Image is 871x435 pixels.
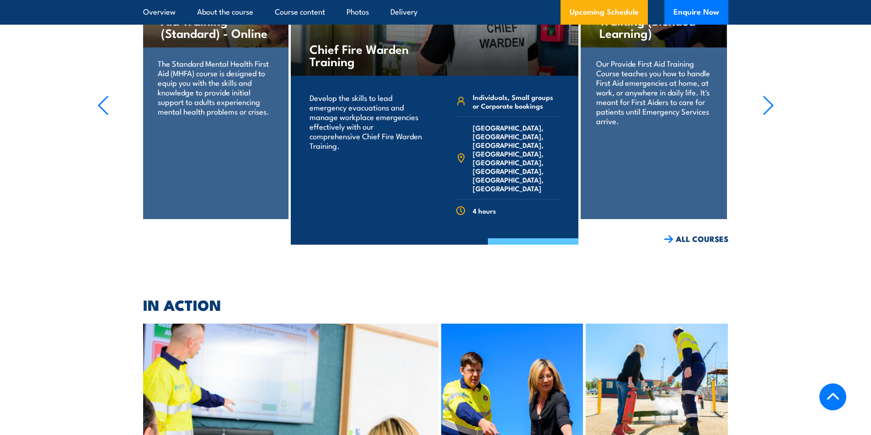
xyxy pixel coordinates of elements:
[473,93,560,110] span: Individuals, Small groups or Corporate bookings
[143,298,728,311] h2: IN ACTION
[473,206,496,215] span: 4 hours
[599,2,708,39] h4: Provide First Aid Training (Blended Learning)
[310,93,422,150] p: Develop the skills to lead emergency evacuations and manage workplace emergencies effectively wit...
[473,123,560,193] span: [GEOGRAPHIC_DATA], [GEOGRAPHIC_DATA], [GEOGRAPHIC_DATA], [GEOGRAPHIC_DATA], [GEOGRAPHIC_DATA], [G...
[488,238,578,262] a: COURSE DETAILS
[158,58,273,116] p: The Standard Mental Health First Aid (MHFA) course is designed to equip you with the skills and k...
[664,234,728,244] a: ALL COURSES
[596,58,711,126] p: Our Provide First Aid Training Course teaches you how to handle First Aid emergencies at home, at...
[310,42,417,67] h4: Chief Fire Warden Training
[161,2,269,39] h4: Mental Health First Aid Training (Standard) - Online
